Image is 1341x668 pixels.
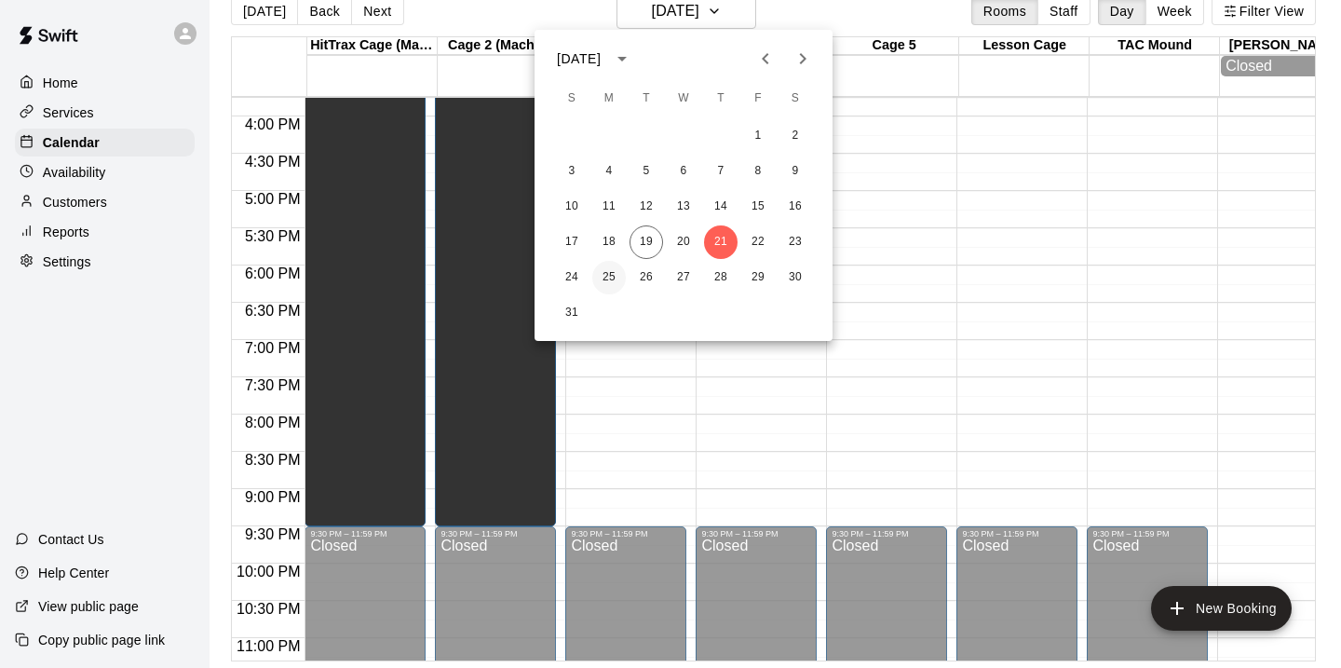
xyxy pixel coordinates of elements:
[555,190,589,224] button: 10
[741,80,775,117] span: Friday
[667,155,700,188] button: 6
[779,119,812,153] button: 2
[606,43,638,75] button: calendar view is open, switch to year view
[592,261,626,294] button: 25
[630,225,663,259] button: 19
[667,80,700,117] span: Wednesday
[630,261,663,294] button: 26
[741,155,775,188] button: 8
[779,225,812,259] button: 23
[630,80,663,117] span: Tuesday
[555,80,589,117] span: Sunday
[741,225,775,259] button: 22
[555,225,589,259] button: 17
[592,190,626,224] button: 11
[779,261,812,294] button: 30
[667,190,700,224] button: 13
[704,225,738,259] button: 21
[779,155,812,188] button: 9
[784,40,821,77] button: Next month
[555,296,589,330] button: 31
[741,261,775,294] button: 29
[704,80,738,117] span: Thursday
[779,190,812,224] button: 16
[704,155,738,188] button: 7
[704,261,738,294] button: 28
[747,40,784,77] button: Previous month
[741,119,775,153] button: 1
[592,155,626,188] button: 4
[779,80,812,117] span: Saturday
[592,80,626,117] span: Monday
[704,190,738,224] button: 14
[555,261,589,294] button: 24
[630,155,663,188] button: 5
[741,190,775,224] button: 15
[555,155,589,188] button: 3
[630,190,663,224] button: 12
[667,225,700,259] button: 20
[667,261,700,294] button: 27
[557,49,601,69] div: [DATE]
[592,225,626,259] button: 18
